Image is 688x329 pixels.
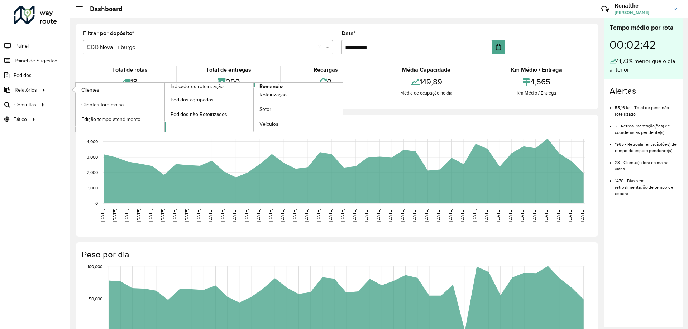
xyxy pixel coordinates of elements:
h2: Dashboard [83,5,123,13]
text: [DATE] [460,209,464,222]
span: Veículos [259,120,278,128]
span: Relatórios [15,86,37,94]
li: 23 - Cliente(s) fora da malha viária [615,154,677,172]
label: Filtrar por depósito [83,29,134,38]
h3: Ronalthe [615,2,668,9]
text: [DATE] [352,209,357,222]
text: [DATE] [412,209,416,222]
div: 290 [179,74,278,89]
text: [DATE] [292,209,297,222]
text: [DATE] [148,209,153,222]
h4: Alertas [610,86,677,96]
text: [DATE] [424,209,429,222]
text: [DATE] [220,209,225,222]
text: [DATE] [556,209,560,222]
text: [DATE] [316,209,321,222]
text: [DATE] [208,209,212,222]
text: [DATE] [280,209,285,222]
text: [DATE] [328,209,333,222]
text: [DATE] [136,209,141,222]
span: Romaneio [259,83,283,90]
div: Recargas [283,66,369,74]
li: 55,16 kg - Total de peso não roteirizado [615,99,677,117]
text: [DATE] [196,209,201,222]
div: Km Médio / Entrega [484,66,589,74]
div: 4,565 [484,74,589,89]
span: Clientes fora malha [81,101,124,108]
div: Média Capacidade [373,66,479,74]
text: 2,000 [87,170,98,175]
text: 3,000 [87,155,98,159]
div: Km Médio / Entrega [484,89,589,97]
div: 00:02:42 [610,33,677,57]
text: [DATE] [256,209,261,222]
a: Edição tempo atendimento [76,112,164,126]
text: [DATE] [268,209,273,222]
a: Setor [254,102,343,117]
a: Romaneio [165,83,343,132]
div: Tempo médio por rota [610,23,677,33]
text: 50,000 [89,296,102,301]
text: [DATE] [520,209,524,222]
text: [DATE] [568,209,572,222]
text: [DATE] [160,209,165,222]
span: Setor [259,106,271,113]
div: 13 [85,74,175,89]
text: [DATE] [532,209,536,222]
text: [DATE] [244,209,249,222]
span: [PERSON_NAME] [615,9,668,16]
div: 41,73% menor que o dia anterior [610,57,677,74]
text: [DATE] [508,209,512,222]
span: Pedidos [14,72,32,79]
span: Pedidos não Roteirizados [171,111,227,118]
a: Contato Rápido [597,1,613,17]
a: Clientes fora malha [76,97,164,112]
text: [DATE] [340,209,345,222]
div: Total de rotas [85,66,175,74]
text: [DATE] [364,209,368,222]
text: [DATE] [448,209,453,222]
text: [DATE] [376,209,381,222]
div: 149,89 [373,74,479,89]
h4: Peso por dia [82,250,591,260]
span: Consultas [14,101,36,108]
text: [DATE] [544,209,548,222]
a: Veículos [254,117,343,131]
span: Indicadores roteirização [171,83,224,90]
button: Choose Date [492,40,505,54]
text: [DATE] [580,209,584,222]
span: Pedidos agrupados [171,96,214,103]
text: 100,000 [87,264,102,269]
div: 0 [283,74,369,89]
label: Data [341,29,356,38]
text: 4,000 [87,139,98,144]
text: [DATE] [172,209,177,222]
span: Clientes [81,86,99,94]
span: Clear all [318,43,324,52]
text: [DATE] [484,209,488,222]
text: [DATE] [184,209,189,222]
text: [DATE] [496,209,500,222]
text: [DATE] [436,209,440,222]
text: [DATE] [112,209,117,222]
text: [DATE] [388,209,392,222]
text: [DATE] [472,209,477,222]
text: [DATE] [304,209,309,222]
text: [DATE] [124,209,129,222]
text: [DATE] [400,209,405,222]
text: 1,000 [88,185,98,190]
a: Pedidos não Roteirizados [165,107,254,121]
a: Clientes [76,83,164,97]
span: Painel [15,42,29,50]
a: Roteirização [254,88,343,102]
text: [DATE] [100,209,105,222]
span: Edição tempo atendimento [81,116,140,123]
text: [DATE] [232,209,236,222]
span: Tático [14,116,27,123]
li: 1470 - Dias sem retroalimentação de tempo de espera [615,172,677,197]
a: Indicadores roteirização [76,83,254,132]
span: Roteirização [259,91,287,98]
a: Pedidos agrupados [165,92,254,107]
li: 1965 - Retroalimentação(ões) de tempo de espera pendente(s) [615,136,677,154]
div: Total de entregas [179,66,278,74]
